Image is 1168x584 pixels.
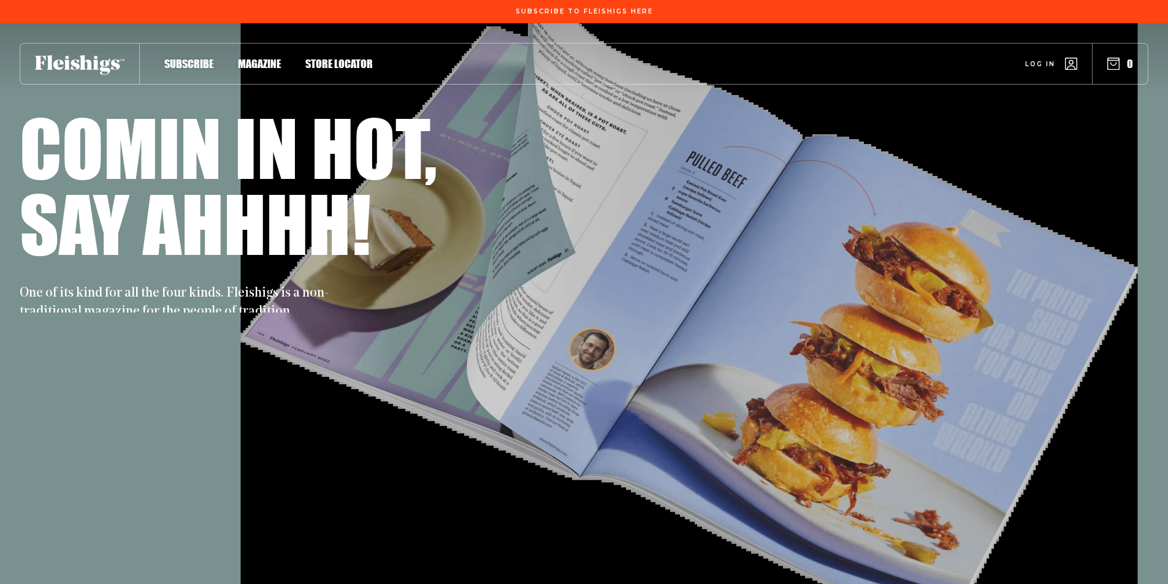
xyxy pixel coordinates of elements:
a: Subscribe [164,55,213,72]
span: Subscribe To Fleishigs Here [516,8,653,15]
button: 0 [1107,57,1133,70]
span: Subscribe [164,57,213,70]
a: Log in [1025,58,1077,70]
span: Log in [1025,59,1055,69]
h1: Comin in hot, [20,109,437,185]
a: Store locator [305,55,373,72]
a: Subscribe To Fleishigs Here [513,8,655,14]
p: One of its kind for all the four kinds. Fleishigs is a non-traditional magazine for the people of... [20,284,338,321]
h1: Say ahhhh! [20,185,371,261]
span: Store locator [305,57,373,70]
